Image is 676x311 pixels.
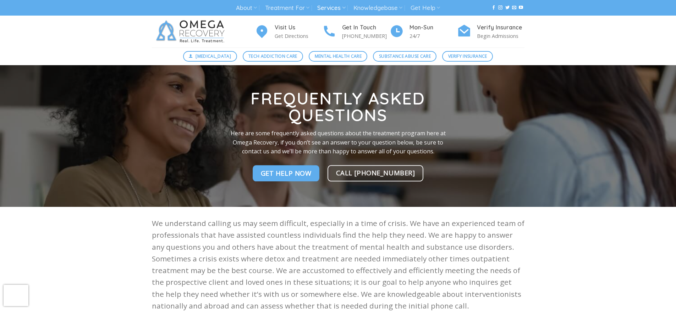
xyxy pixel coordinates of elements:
a: [MEDICAL_DATA] [183,51,237,62]
a: Verify Insurance [442,51,493,62]
a: Follow on Facebook [491,5,496,10]
p: Begin Admissions [477,32,524,40]
a: Get Help Now [253,165,320,181]
p: Get Directions [275,32,322,40]
a: Mental Health Care [309,51,367,62]
a: Get In Touch [PHONE_NUMBER] [322,23,390,40]
a: Follow on YouTube [519,5,523,10]
h4: Verify Insurance [477,23,524,32]
a: Verify Insurance Begin Admissions [457,23,524,40]
p: [PHONE_NUMBER] [342,32,390,40]
a: Follow on Instagram [498,5,502,10]
span: Mental Health Care [315,53,362,60]
span: [MEDICAL_DATA] [196,53,231,60]
img: Omega Recovery [152,16,232,47]
a: Treatment For [265,1,309,15]
a: Knowledgebase [353,1,402,15]
a: Tech Addiction Care [243,51,303,62]
span: Get Help Now [261,168,312,178]
p: 24/7 [410,32,457,40]
a: Follow on Twitter [505,5,510,10]
a: About [236,1,257,15]
span: Substance Abuse Care [379,53,431,60]
a: Substance Abuse Care [373,51,436,62]
a: Get Help [411,1,440,15]
a: Services [317,1,345,15]
a: Send us an email [512,5,516,10]
p: Here are some frequently asked questions about the treatment program here at Omega Recovery, if y... [223,129,453,156]
h4: Get In Touch [342,23,390,32]
a: CALL [PHONE_NUMBER] [328,165,424,181]
h4: Visit Us [275,23,322,32]
span: CALL [PHONE_NUMBER] [336,168,415,178]
span: Tech Addiction Care [248,53,297,60]
h4: Mon-Sun [410,23,457,32]
strong: Frequently Asked Questions [251,89,425,125]
a: Visit Us Get Directions [255,23,322,40]
span: Verify Insurance [448,53,487,60]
